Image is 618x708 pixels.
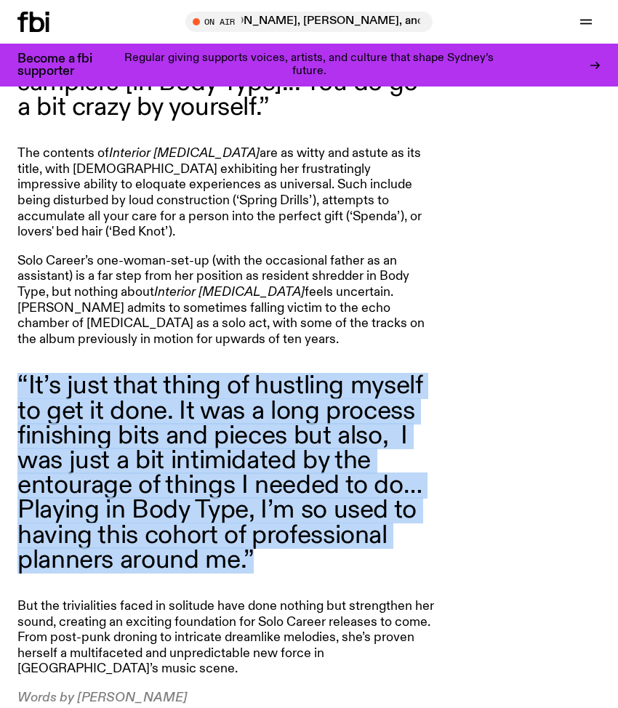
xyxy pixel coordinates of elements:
p: Words by [PERSON_NAME] [17,691,436,707]
em: Interior [MEDICAL_DATA] [154,286,305,299]
h3: Become a fbi supporter [17,53,111,78]
em: Interior [MEDICAL_DATA] [109,147,260,160]
blockquote: “It’s just that thing of hustling myself to get it done. It was a long process finishing bits and... [17,374,436,573]
p: But the trivialities faced in solitude have done nothing but strengthen her sound, creating an ex... [17,599,436,677]
p: Regular giving supports voices, artists, and culture that shape Sydney’s future. [122,52,496,78]
button: On AirThe Playlist with [PERSON_NAME], [PERSON_NAME], [PERSON_NAME], and Raf [185,12,433,32]
p: Solo Career’s one-woman-set-up (with the occasional father as an assistant) is a far step from he... [17,254,436,348]
p: The contents of are as witty and astute as its title, with [DEMOGRAPHIC_DATA] exhibiting her frus... [17,146,436,241]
